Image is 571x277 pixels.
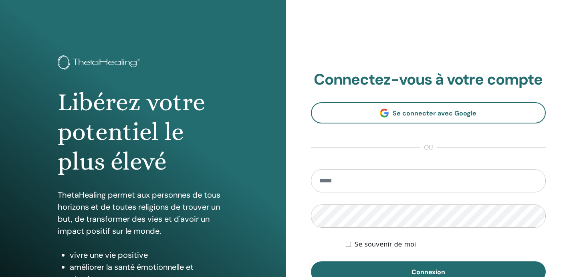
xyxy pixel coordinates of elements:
span: ou [420,143,437,152]
h1: Libérez votre potentiel le plus élevé [58,87,228,177]
p: ThetaHealing permet aux personnes de tous horizons et de toutes religions de trouver un but, de t... [58,189,228,237]
div: Keep me authenticated indefinitely or until I manually logout [346,240,546,249]
li: vivre une vie positive [70,249,228,261]
a: Se connecter avec Google [311,102,546,123]
span: Connexion [412,268,445,276]
h2: Connectez-vous à votre compte [311,71,546,89]
label: Se souvenir de moi [354,240,416,249]
span: Se connecter avec Google [393,109,476,117]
